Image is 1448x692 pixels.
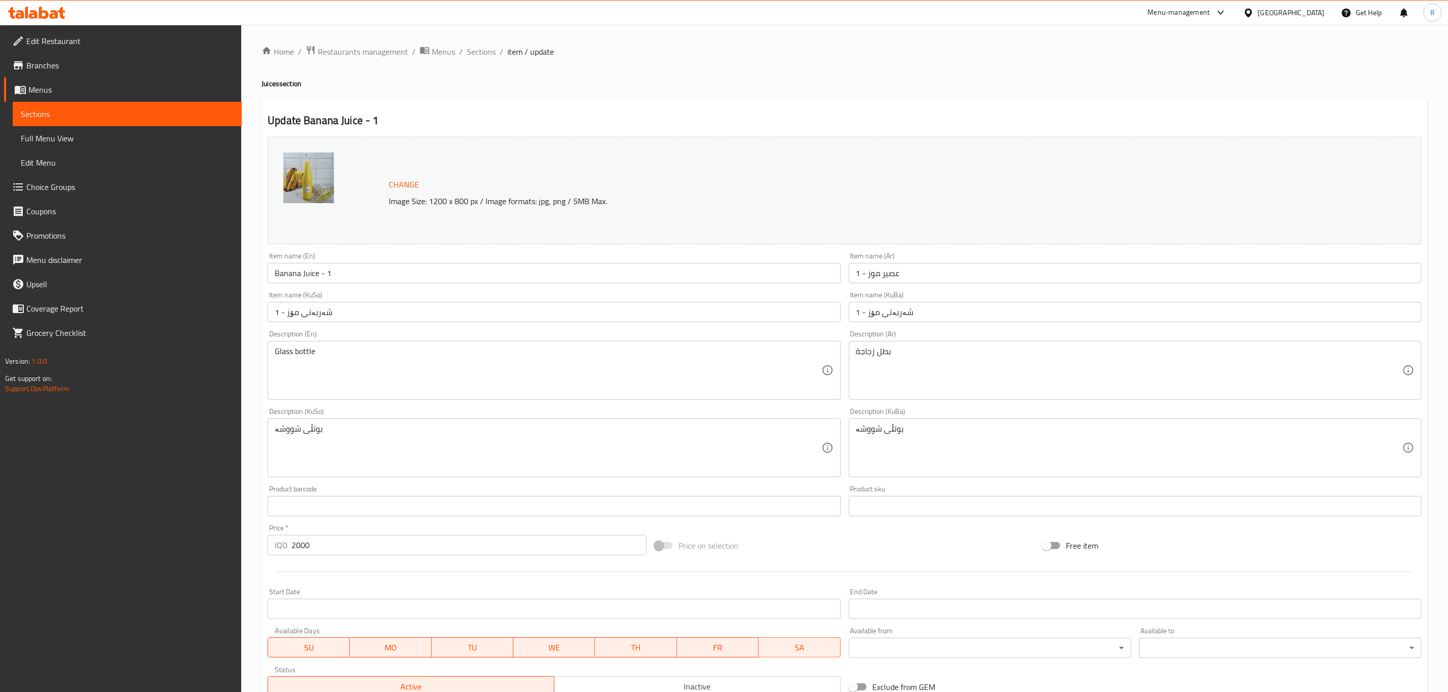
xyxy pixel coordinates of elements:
[5,355,30,368] span: Version:
[1430,7,1435,18] span: R
[21,132,234,144] span: Full Menu View
[262,45,1428,58] nav: breadcrumb
[13,102,242,126] a: Sections
[432,637,513,658] button: TU
[298,46,302,58] li: /
[763,640,836,655] span: SA
[599,640,673,655] span: TH
[4,78,242,102] a: Menus
[26,181,234,193] span: Choice Groups
[268,496,840,516] input: Please enter product barcode
[385,195,1227,207] p: Image Size: 1200 x 800 px / Image formats: jpg, png / 5MB Max.
[856,347,1402,395] textarea: بطل زجاجة
[13,126,242,150] a: Full Menu View
[849,302,1422,322] input: Enter name KuBa
[268,637,350,658] button: SU
[1258,7,1325,18] div: [GEOGRAPHIC_DATA]
[467,46,496,58] a: Sections
[13,150,242,175] a: Edit Menu
[26,278,234,290] span: Upsell
[5,372,52,385] span: Get support on:
[26,229,234,242] span: Promotions
[436,640,509,655] span: TU
[1148,7,1210,19] div: Menu-management
[4,29,242,53] a: Edit Restaurant
[262,46,294,58] a: Home
[283,152,334,203] img: %D9%85%D9%88%D8%B2_2000638157811118138852.jpg
[272,640,346,655] span: SU
[4,53,242,78] a: Branches
[420,45,455,58] a: Menus
[1139,638,1422,658] div: ​
[318,46,408,58] span: Restaurants management
[275,539,287,551] p: IQD
[513,637,595,658] button: WE
[354,640,427,655] span: MO
[4,175,242,199] a: Choice Groups
[500,46,503,58] li: /
[681,640,755,655] span: FR
[291,535,647,555] input: Please enter price
[849,638,1131,658] div: ​
[412,46,416,58] li: /
[4,199,242,223] a: Coupons
[432,46,455,58] span: Menus
[350,637,431,658] button: MO
[1066,540,1099,552] span: Free item
[262,79,1428,89] h4: Juices section
[849,496,1422,516] input: Please enter product sku
[4,296,242,321] a: Coverage Report
[759,637,840,658] button: SA
[31,355,47,368] span: 1.0.0
[856,424,1402,472] textarea: بوتڵی شووشە
[26,327,234,339] span: Grocery Checklist
[4,223,242,248] a: Promotions
[26,205,234,217] span: Coupons
[677,637,759,658] button: FR
[275,347,821,395] textarea: Glass bottle
[595,637,677,658] button: TH
[21,108,234,120] span: Sections
[459,46,463,58] li: /
[5,382,69,395] a: Support.OpsPlatform
[507,46,554,58] span: item / update
[268,263,840,283] input: Enter name En
[306,45,408,58] a: Restaurants management
[21,157,234,169] span: Edit Menu
[4,321,242,345] a: Grocery Checklist
[26,59,234,71] span: Branches
[849,263,1422,283] input: Enter name Ar
[26,35,234,47] span: Edit Restaurant
[385,174,423,195] button: Change
[275,424,821,472] textarea: بوتڵی شووشە
[679,540,738,552] span: Price on selection
[4,248,242,272] a: Menu disclaimer
[517,640,591,655] span: WE
[268,113,1422,128] h2: Update Banana Juice - 1
[28,84,234,96] span: Menus
[26,302,234,315] span: Coverage Report
[268,302,840,322] input: Enter name KuSo
[4,272,242,296] a: Upsell
[389,177,419,192] span: Change
[26,254,234,266] span: Menu disclaimer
